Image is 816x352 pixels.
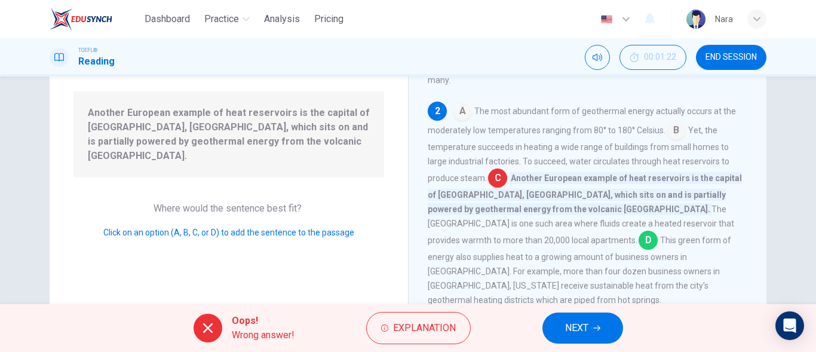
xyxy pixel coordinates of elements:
[542,313,623,344] button: NEXT
[140,8,195,30] button: Dashboard
[259,8,305,30] button: Analysis
[428,106,736,135] span: The most abundant form of geothermal energy actually occurs at the moderately low temperatures ra...
[619,45,686,70] div: Hide
[428,102,447,121] div: 2
[639,231,658,250] span: D
[232,314,295,328] span: Oops!
[78,54,115,69] h1: Reading
[488,169,507,188] span: C
[644,53,676,62] span: 00:01:22
[705,53,757,62] span: END SESSION
[585,45,610,70] div: Mute
[715,12,733,26] div: ์Nara
[686,10,705,29] img: Profile picture
[393,320,456,336] span: Explanation
[428,235,731,305] span: This green form of energy also supplies heat to a growing amount of business owners in [GEOGRAPHI...
[204,12,239,26] span: Practice
[232,328,295,342] span: Wrong answer!
[775,311,804,340] div: Open Intercom Messenger
[366,312,471,344] button: Explanation
[50,7,112,31] img: EduSynch logo
[599,15,614,24] img: en
[428,172,742,215] span: Another European example of heat reservoirs is the capital of [GEOGRAPHIC_DATA], [GEOGRAPHIC_DATA...
[50,7,140,31] a: EduSynch logo
[453,102,472,121] span: A
[314,12,343,26] span: Pricing
[309,8,348,30] button: Pricing
[103,228,354,237] span: Click on an option (A, B, C, or D) to add the sentence to the passage
[200,8,254,30] button: Practice
[88,106,370,163] span: Another European example of heat reservoirs is the capital of [GEOGRAPHIC_DATA], [GEOGRAPHIC_DATA...
[667,121,686,140] span: B
[154,203,304,214] span: Where would the sentence best fit?
[428,204,734,245] span: The [GEOGRAPHIC_DATA] is one such area where fluids create a heated reservoir that provides warmt...
[264,12,300,26] span: Analysis
[78,46,97,54] span: TOEFL®
[565,320,588,336] span: NEXT
[696,45,766,70] button: END SESSION
[619,45,686,70] button: 00:01:22
[145,12,190,26] span: Dashboard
